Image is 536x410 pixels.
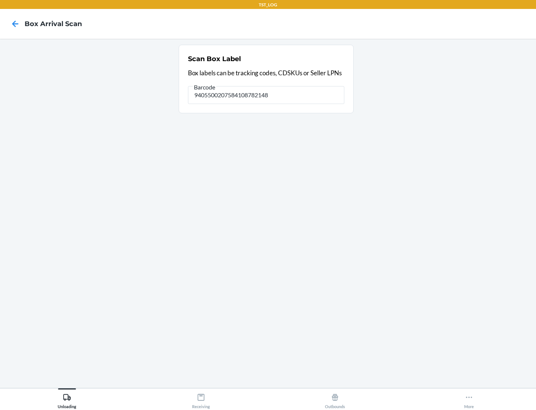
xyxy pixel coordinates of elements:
[192,390,210,409] div: Receiving
[188,68,344,78] p: Box labels can be tracking codes, CDSKUs or Seller LPNs
[25,19,82,29] h4: Box Arrival Scan
[188,86,344,104] input: Barcode
[193,83,216,91] span: Barcode
[325,390,345,409] div: Outbounds
[402,388,536,409] button: More
[259,1,277,8] p: TST_LOG
[134,388,268,409] button: Receiving
[58,390,76,409] div: Unloading
[464,390,474,409] div: More
[188,54,241,64] h2: Scan Box Label
[268,388,402,409] button: Outbounds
